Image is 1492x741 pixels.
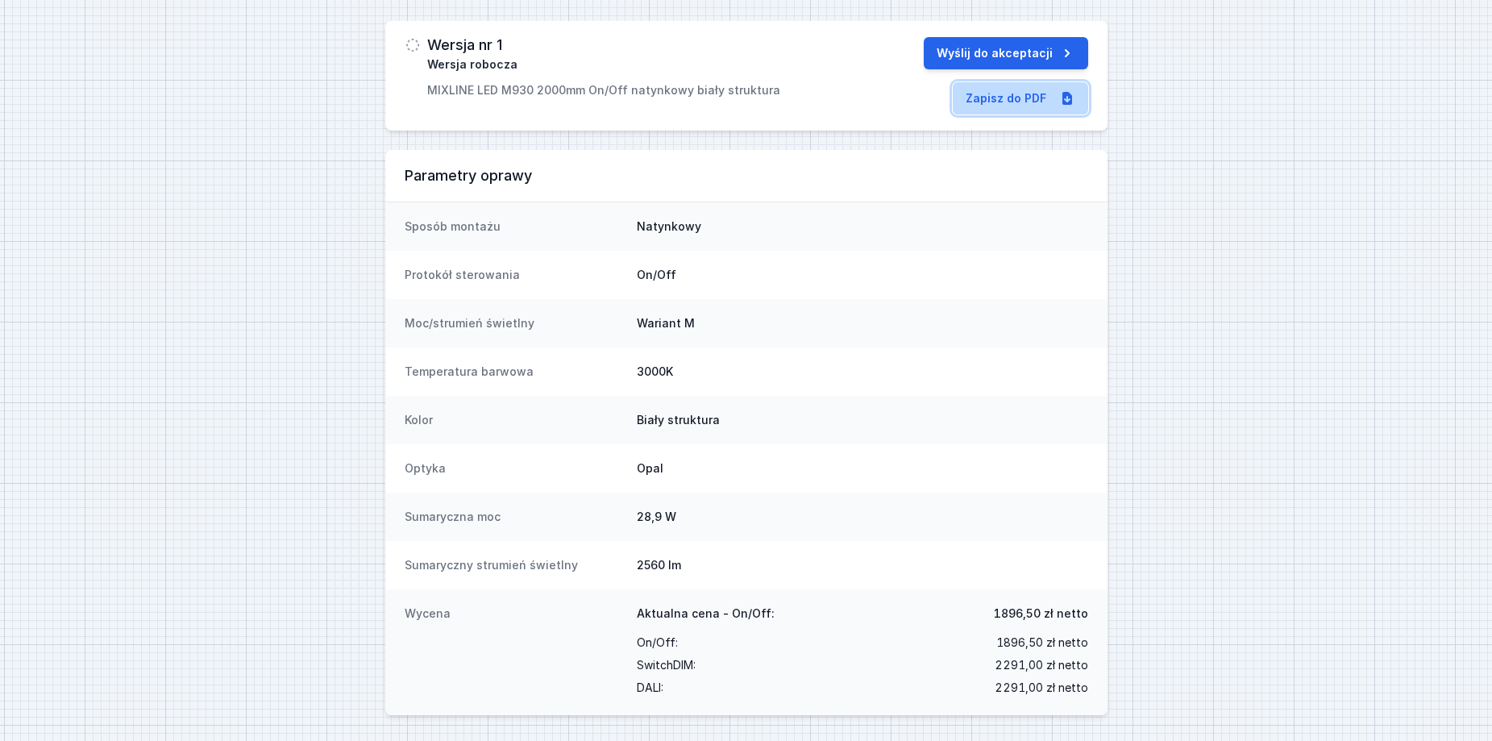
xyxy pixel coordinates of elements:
[405,37,421,53] img: draft.svg
[637,219,1088,235] dd: Natynkowy
[953,82,1088,114] a: Zapisz do PDF
[405,412,624,428] dt: Kolor
[405,315,624,331] dt: Moc/strumień świetlny
[637,412,1088,428] dd: Biały struktura
[637,315,1088,331] dd: Wariant M
[427,56,517,73] span: Wersja robocza
[996,631,1088,654] span: 1896,50 zł netto
[637,267,1088,283] dd: On/Off
[405,364,624,380] dt: Temperatura barwowa
[405,166,1088,185] h3: Parametry oprawy
[637,654,696,676] span: SwitchDIM :
[405,606,624,699] dt: Wycena
[637,460,1088,477] dd: Opal
[995,654,1088,676] span: 2291,00 zł netto
[994,606,1088,622] span: 1896,50 zł netto
[637,364,1088,380] dd: 3000K
[637,509,1088,525] dd: 28,9 W
[405,267,624,283] dt: Protokół sterowania
[637,631,678,654] span: On/Off :
[427,37,502,53] h3: Wersja nr 1
[637,606,775,622] span: Aktualna cena - On/Off:
[405,460,624,477] dt: Optyka
[924,37,1088,69] button: Wyślij do akceptacji
[637,676,663,699] span: DALI :
[405,509,624,525] dt: Sumaryczna moc
[637,557,1088,573] dd: 2560 lm
[405,557,624,573] dt: Sumaryczny strumień świetlny
[427,82,780,98] p: MIXLINE LED M930 2000mm On/Off natynkowy biały struktura
[995,676,1088,699] span: 2291,00 zł netto
[405,219,624,235] dt: Sposób montażu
